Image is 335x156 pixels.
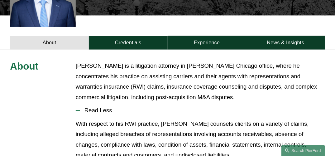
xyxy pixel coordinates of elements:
[80,107,325,114] span: Read Less
[168,36,246,49] a: Experience
[89,36,168,49] a: Credentials
[246,36,325,49] a: News & Insights
[76,102,325,119] button: Read Less
[10,61,38,72] span: About
[281,145,325,156] a: Search this site
[76,61,325,102] p: [PERSON_NAME] is a litigation attorney in [PERSON_NAME] Chicago office, where he concentrates his...
[10,36,89,49] a: About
